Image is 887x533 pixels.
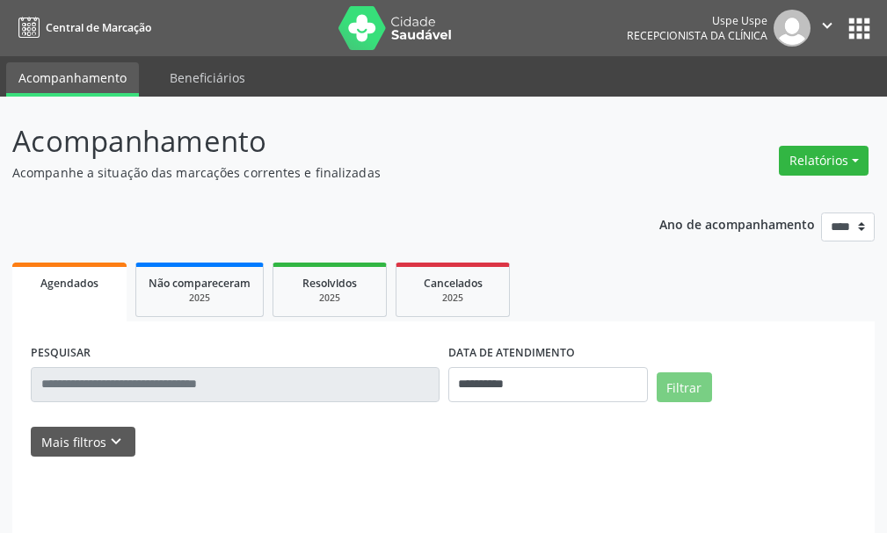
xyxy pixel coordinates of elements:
[149,276,251,291] span: Não compareceram
[811,10,844,47] button: 
[659,212,815,234] p: Ano de acompanhamento
[106,432,126,451] i: keyboard_arrow_down
[157,62,258,93] a: Beneficiários
[302,276,357,291] span: Resolvidos
[31,427,135,457] button: Mais filtroskeyboard_arrow_down
[424,276,483,291] span: Cancelados
[774,10,811,47] img: img
[627,28,767,43] span: Recepcionista da clínica
[409,292,497,305] div: 2025
[6,62,139,97] a: Acompanhamento
[627,13,767,28] div: Uspe Uspe
[779,146,869,176] button: Relatórios
[40,276,98,291] span: Agendados
[286,292,374,305] div: 2025
[657,372,712,402] button: Filtrar
[448,340,575,367] label: DATA DE ATENDIMENTO
[12,119,616,163] p: Acompanhamento
[31,340,91,367] label: PESQUISAR
[12,13,151,42] a: Central de Marcação
[149,292,251,305] div: 2025
[818,16,837,35] i: 
[12,163,616,182] p: Acompanhe a situação das marcações correntes e finalizadas
[844,13,875,44] button: apps
[46,20,151,35] span: Central de Marcação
